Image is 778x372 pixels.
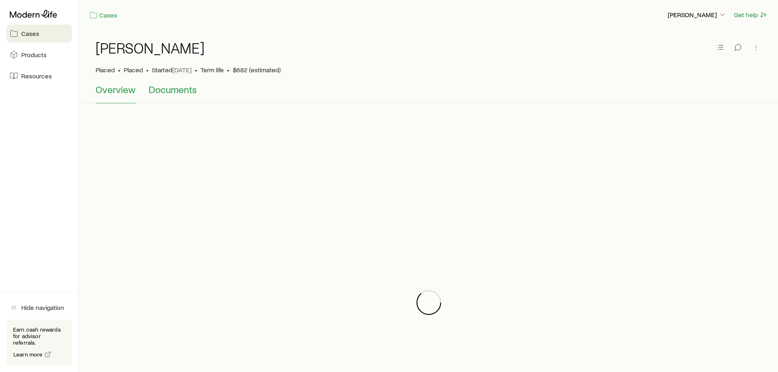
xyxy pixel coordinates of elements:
span: Cases [21,29,39,38]
div: Case details tabs [96,84,762,103]
p: Earn cash rewards for advisor referrals. [13,326,65,346]
span: Products [21,51,47,59]
span: • [118,66,120,74]
span: • [227,66,230,74]
h1: [PERSON_NAME] [96,40,205,56]
span: • [195,66,197,74]
span: Resources [21,72,52,80]
a: Cases [89,11,118,20]
p: [PERSON_NAME] [668,11,727,19]
span: Hide navigation [21,303,64,312]
span: • [146,66,149,74]
button: [PERSON_NAME] [667,10,727,20]
span: $682 (estimated) [233,66,281,74]
a: Products [7,46,72,64]
div: Earn cash rewards for advisor referrals.Learn more [7,320,72,365]
p: Started [152,66,192,74]
a: Cases [7,25,72,42]
span: Term life [201,66,224,74]
span: Overview [96,84,136,95]
span: Learn more [13,352,43,357]
span: Documents [149,84,197,95]
p: Placed [96,66,115,74]
button: Get help [733,10,768,20]
button: Hide navigation [7,298,72,316]
span: Placed [124,66,143,74]
a: Resources [7,67,72,85]
span: [DATE] [172,66,192,74]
